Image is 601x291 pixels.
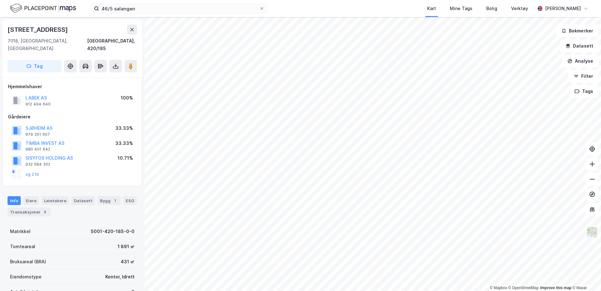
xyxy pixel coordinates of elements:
[10,273,41,281] div: Eiendomstype
[121,94,133,102] div: 100%
[560,40,598,52] button: Datasett
[97,196,121,205] div: Bygg
[8,196,21,205] div: Info
[8,25,69,35] div: [STREET_ADDRESS]
[556,25,598,37] button: Bokmerker
[427,5,436,12] div: Kart
[10,228,30,235] div: Matrikkel
[490,286,507,290] a: Mapbox
[71,196,95,205] div: Datasett
[10,243,35,250] div: Tomteareal
[586,226,598,238] img: Z
[562,55,598,67] button: Analyse
[508,286,539,290] a: OpenStreetMap
[25,102,51,107] div: 912 494 640
[115,140,133,147] div: 33.33%
[8,113,137,121] div: Gårdeiere
[25,147,50,152] div: 980 401 642
[105,273,135,281] div: Kontor, Idrett
[41,196,69,205] div: Leietakere
[115,124,133,132] div: 33.33%
[118,154,133,162] div: 10.71%
[10,258,46,265] div: Bruksareal (BRA)
[99,4,259,13] input: Søk på adresse, matrikkel, gårdeiere, leietakere eller personer
[545,5,581,12] div: [PERSON_NAME]
[8,208,51,216] div: Transaksjoner
[569,85,598,98] button: Tags
[511,5,528,12] div: Verktøy
[91,228,135,235] div: 5001-420-185-0-0
[10,3,76,14] img: logo.f888ab2527a4732fd821a326f86c7f29.svg
[8,83,137,90] div: Hjemmelshaver
[123,196,137,205] div: ESG
[25,132,50,137] div: 979 351 607
[486,5,497,12] div: Bolig
[121,258,135,265] div: 431 ㎡
[42,209,48,215] div: 4
[25,162,50,167] div: 932 584 352
[8,37,87,52] div: 7018, [GEOGRAPHIC_DATA], [GEOGRAPHIC_DATA]
[540,286,571,290] a: Improve this map
[570,261,601,291] iframe: Chat Widget
[112,197,118,204] div: 1
[23,196,39,205] div: Eiere
[568,70,598,83] button: Filter
[87,37,137,52] div: [GEOGRAPHIC_DATA], 420/185
[450,5,472,12] div: Mine Tags
[118,243,135,250] div: 1 891 ㎡
[8,60,62,72] button: Tag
